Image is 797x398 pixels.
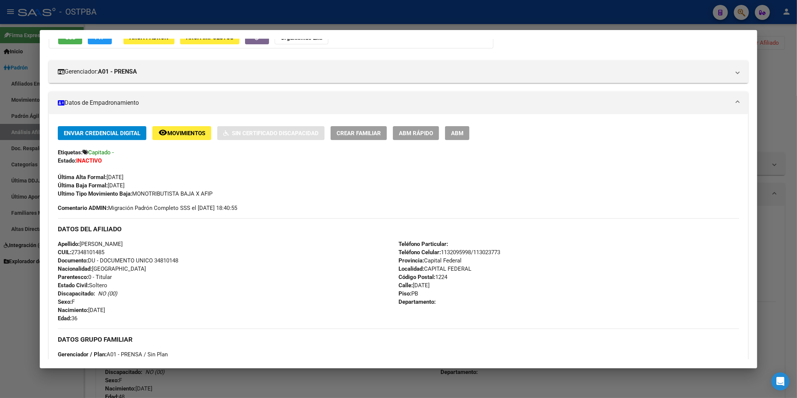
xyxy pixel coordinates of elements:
mat-panel-title: Datos de Empadronamiento [58,98,730,107]
button: Movimientos [152,126,211,140]
span: [DATE] [58,307,105,314]
mat-expansion-panel-header: Datos de Empadronamiento [49,92,748,114]
mat-panel-title: Gerenciador: [58,67,730,76]
span: ABM [451,130,463,137]
span: MONOTRIBUTISTA BAJA X AFIP [58,190,212,197]
span: [PERSON_NAME] [58,241,123,247]
span: Migración Padrón Completo SSS el [DATE] 18:40:55 [58,204,237,212]
strong: Ultimo Tipo Movimiento Baja: [58,190,132,197]
strong: Etiquetas: [58,149,83,156]
span: 27348101485 [58,249,104,256]
h3: DATOS DEL AFILIADO [58,225,739,233]
span: Capitado - [88,149,114,156]
span: 1224 [398,274,447,280]
span: PB [398,290,418,297]
span: DU - DOCUMENTO UNICO 34810148 [58,257,178,264]
span: [GEOGRAPHIC_DATA] [58,265,146,272]
span: [DATE] [58,174,123,181]
button: Enviar Credencial Digital [58,126,146,140]
strong: Edad: [58,315,71,322]
span: A01 - PRENSA / Sin Plan [58,351,168,358]
strong: Teléfono Celular: [398,249,441,256]
span: Movimientos [167,130,205,137]
strong: Última Alta Formal: [58,174,107,181]
div: Open Intercom Messenger [771,372,789,390]
span: 1132095998/113023773 [398,249,500,256]
strong: Documento: [58,257,88,264]
strong: Localidad: [398,265,424,272]
span: [DATE] [398,282,430,289]
strong: A01 - PRENSA [98,67,137,76]
button: Crear Familiar [331,126,387,140]
strong: Última Baja Formal: [58,182,108,189]
strong: Sexo: [58,298,72,305]
strong: Estado: [58,157,76,164]
h3: DATOS GRUPO FAMILIAR [58,335,739,344]
span: CAPITAL FEDERAL [398,265,471,272]
strong: Estado Civil: [58,282,89,289]
span: 0 - Titular [58,274,112,280]
span: 36 [58,315,77,322]
span: Capital Federal [398,257,462,264]
span: Crear Familiar [337,130,381,137]
strong: Gerenciador / Plan: [58,351,107,358]
strong: Nacionalidad: [58,265,92,272]
span: Enviar Credencial Digital [64,130,140,137]
mat-expansion-panel-header: Gerenciador:A01 - PRENSA [49,60,748,83]
strong: Piso: [398,290,411,297]
strong: Comentario ADMIN: [58,205,108,211]
strong: Teléfono Particular: [398,241,448,247]
span: Sin Certificado Discapacidad [232,130,319,137]
button: ABM [445,126,469,140]
span: F [58,298,75,305]
strong: Nacimiento: [58,307,88,314]
strong: Discapacitado: [58,290,95,297]
button: Organismos Ext. [275,30,328,44]
strong: Apellido: [58,241,80,247]
strong: Código Postal: [398,274,435,280]
strong: INACTIVO [76,157,102,164]
i: NO (00) [98,290,117,297]
strong: CUIL: [58,249,71,256]
mat-icon: remove_red_eye [158,128,167,137]
div: 27348101485 [89,359,122,367]
button: Sin Certificado Discapacidad [217,126,325,140]
strong: Departamento: [398,298,436,305]
strong: Parentesco: [58,274,88,280]
button: ABM Rápido [393,126,439,140]
strong: Provincia: [398,257,424,264]
span: Soltero [58,282,107,289]
span: [DATE] [58,182,125,189]
span: ABM Rápido [399,130,433,137]
strong: Calle: [398,282,413,289]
